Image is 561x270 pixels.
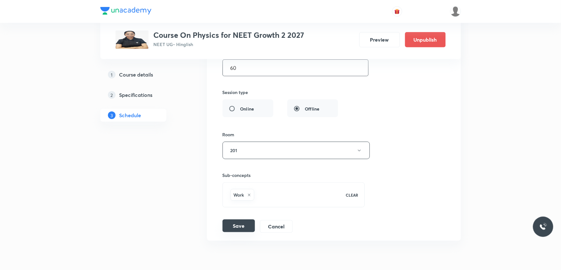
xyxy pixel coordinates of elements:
p: 3 [108,111,116,119]
input: 60 [223,60,368,76]
img: Company Logo [100,7,151,15]
img: ttu [539,223,547,231]
h5: Course details [119,71,153,78]
a: 2Specifications [100,89,187,101]
button: 201 [223,142,370,159]
p: 2 [108,91,116,99]
button: avatar [392,6,402,17]
h3: Course On Physics for NEET Growth 2 2027 [154,30,304,40]
button: Unpublish [405,32,446,47]
a: Company Logo [100,7,151,16]
button: Save [223,219,255,232]
button: Preview [359,32,400,47]
p: CLEAR [346,192,358,198]
a: 1Course details [100,68,187,81]
img: Arvind Bhargav [450,6,461,17]
h5: Specifications [119,91,153,99]
img: avatar [394,9,400,14]
h6: Session type [223,89,248,96]
p: NEET UG • Hinglish [154,41,304,48]
img: d2bda4250f2f48499f4897a6ec150f82.jpg [116,30,149,49]
h5: Schedule [119,111,141,119]
h6: Sub-concepts [223,172,365,179]
h6: Room [223,131,235,138]
p: 1 [108,71,116,78]
h6: Work [234,192,244,198]
button: Cancel [260,220,293,233]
